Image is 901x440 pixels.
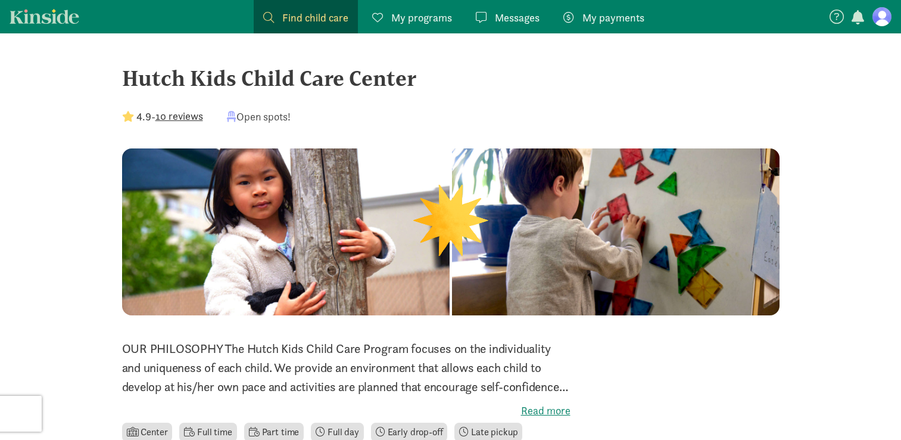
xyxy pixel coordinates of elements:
a: Kinside [10,9,79,24]
p: OUR PHILOSOPHY The Hutch Kids Child Care Program focuses on the individuality and uniqueness of e... [122,339,570,396]
label: Read more [122,404,570,418]
span: Messages [495,10,540,26]
div: Hutch Kids Child Care Center [122,62,780,94]
span: My programs [391,10,452,26]
div: Open spots! [227,109,291,125]
span: My payments [582,10,644,26]
div: - [122,109,203,125]
span: Find child care [282,10,348,26]
strong: 4.9 [136,110,151,123]
button: 10 reviews [155,108,203,124]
